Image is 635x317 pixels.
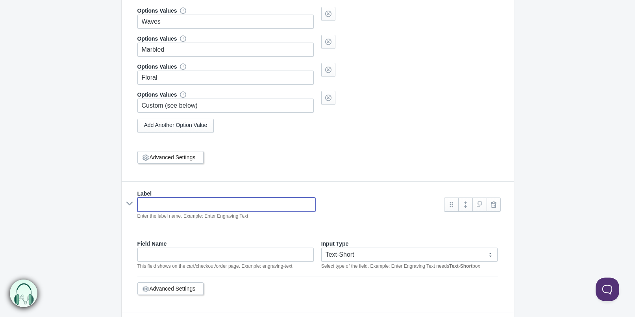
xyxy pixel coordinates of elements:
[150,285,196,292] a: Advanced Settings
[10,280,38,308] img: bxm.png
[137,35,177,43] label: Options Values
[137,213,248,219] em: Enter the label name. Example: Enter Engraving Text
[321,263,480,269] em: Select type of the field. Example: Enter Engraving Text needs box
[137,119,214,133] a: Add Another Option Value
[150,154,196,160] a: Advanced Settings
[137,190,152,198] label: Label
[137,263,293,269] em: This field shows on the cart/checkout/order page. Example: engraving-text
[137,91,177,99] label: Options Values
[321,240,349,248] label: Input Type
[137,240,167,248] label: Field Name
[137,63,177,71] label: Options Values
[449,263,472,269] b: Text-Short
[596,278,619,301] iframe: Toggle Customer Support
[137,7,177,15] label: Options Values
